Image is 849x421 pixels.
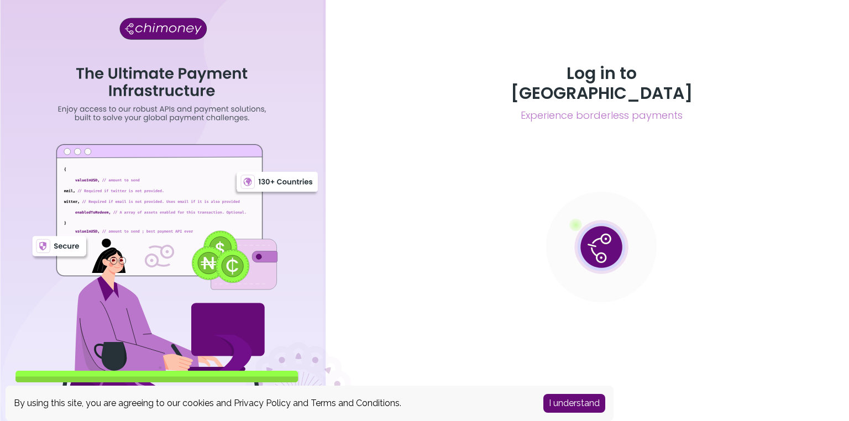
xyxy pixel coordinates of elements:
[543,394,605,413] button: Accept cookies
[482,108,721,123] span: Experience borderless payments
[14,397,527,410] div: By using this site, you are agreeing to our cookies and and .
[482,64,721,103] h3: Log in to [GEOGRAPHIC_DATA]
[234,398,291,408] a: Privacy Policy
[546,192,657,302] img: public
[311,398,400,408] a: Terms and Conditions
